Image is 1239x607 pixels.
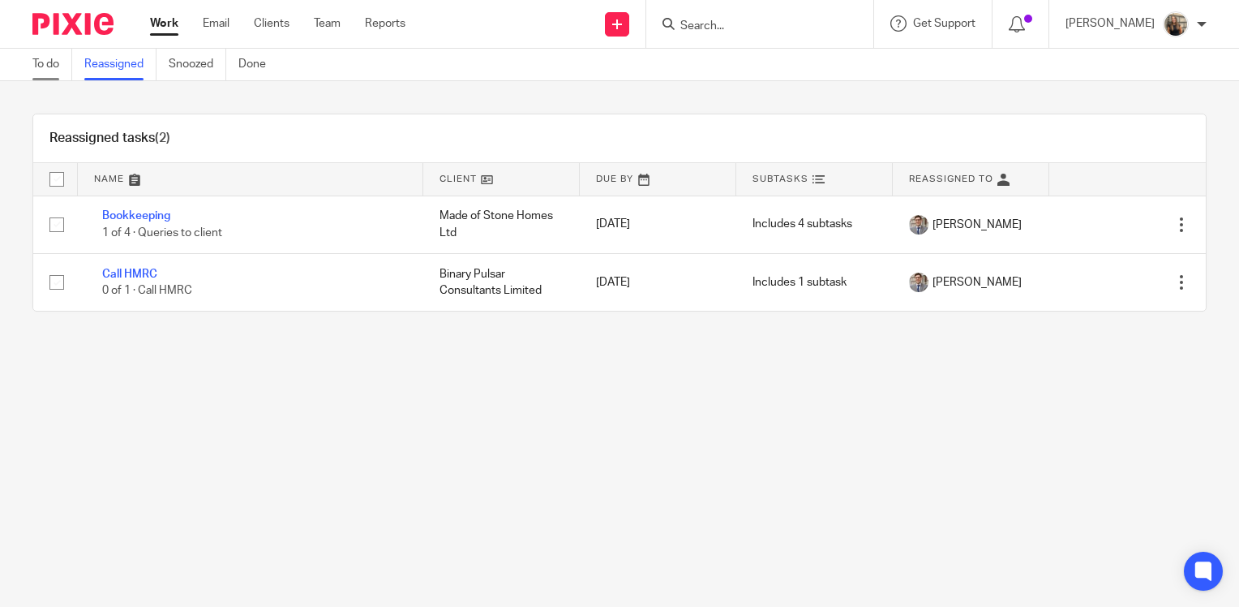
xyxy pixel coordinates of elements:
[32,13,114,35] img: Pixie
[32,49,72,80] a: To do
[909,215,928,235] img: I%20like%20this%20one%20Deanoa.jpg
[169,49,226,80] a: Snoozed
[203,15,229,32] a: Email
[365,15,405,32] a: Reports
[102,210,170,222] a: Bookkeeping
[932,217,1022,233] span: [PERSON_NAME]
[150,15,178,32] a: Work
[913,18,975,29] span: Get Support
[752,277,847,288] span: Includes 1 subtask
[1163,11,1189,37] img: pic.png
[155,131,170,144] span: (2)
[84,49,156,80] a: Reassigned
[932,274,1022,291] span: [PERSON_NAME]
[423,253,580,311] td: Binary Pulsar Consultants Limited
[752,219,852,230] span: Includes 4 subtasks
[752,174,808,183] span: Subtasks
[238,49,278,80] a: Done
[102,285,192,296] span: 0 of 1 · Call HMRC
[102,227,222,239] span: 1 of 4 · Queries to client
[254,15,289,32] a: Clients
[423,196,580,253] td: Made of Stone Homes Ltd
[49,130,170,147] h1: Reassigned tasks
[596,219,630,230] span: [DATE]
[314,15,341,32] a: Team
[596,277,630,288] span: [DATE]
[1065,15,1155,32] p: [PERSON_NAME]
[102,269,157,280] a: Call HMRC
[909,273,928,292] img: I%20like%20this%20one%20Deanoa.jpg
[679,19,825,34] input: Search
